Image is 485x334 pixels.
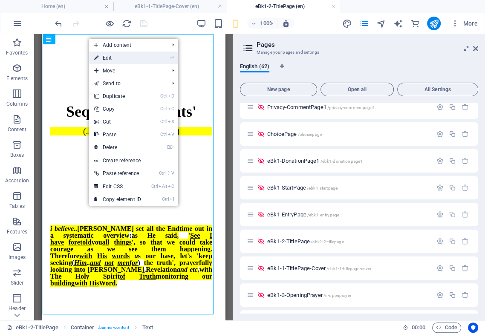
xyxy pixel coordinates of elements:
span: /ebk1-startpage [307,186,338,190]
a: Ctrl⇧VPaste reference [89,167,146,180]
div: ChoicePage/choicepage [265,131,432,137]
div: Language Tabs [240,63,478,79]
button: text_generator [393,18,403,29]
h4: eBk1-2-TitlePage (en) [227,2,340,11]
button: All Settings [397,83,478,96]
i: Pages (Ctrl+Alt+S) [359,19,369,29]
div: Duplicate [449,265,456,272]
div: Privacy-CommentPage1/privacy-commentpage1 [265,104,432,110]
button: More [447,17,481,30]
h6: Session time [403,322,425,333]
span: New page [244,87,313,92]
a: Click to cancel selection. Double-click to open Pages [7,322,58,333]
i: Ctrl [162,196,169,202]
div: eBk1-EntryPage/ebk1-entrypage [265,212,432,217]
nav: breadcrumb [71,322,153,333]
span: /ebk1-2-titlepage [311,239,344,244]
span: : [418,324,419,331]
a: CtrlAltCEdit CSS [89,180,146,193]
div: eBk1-2-TitlePage/ebk1-2-titlepage [265,239,432,244]
p: Images [9,254,26,261]
div: Remove [462,130,469,138]
div: Duplicate [449,291,456,299]
i: Reload page [122,19,132,29]
span: More [451,19,478,28]
span: Move [89,64,165,77]
div: eBk1-StartPage/ebk1-startpage [265,185,432,190]
p: Elements [6,75,28,82]
a: Send to [89,77,165,90]
div: Duplicate [449,130,456,138]
p: Features [7,228,27,235]
a: CtrlXCut [89,115,146,128]
p: Slider [11,279,24,286]
div: Remove [462,211,469,218]
span: Click to open page [267,131,322,137]
i: I [170,196,174,202]
button: Usercentrics [468,322,478,333]
div: eBk1-1-TitlePage-Cover/ebk1-1-titlepage-cover [265,265,432,271]
i: X [168,119,174,124]
a: CtrlDDuplicate [89,90,146,103]
span: Code [436,322,457,333]
span: 00 00 [412,322,425,333]
div: Duplicate [449,211,456,218]
i: Publish [429,19,439,29]
div: Settings [436,291,444,299]
span: Click to open page [267,292,351,298]
div: eBk1-3-OpeningPrayer/rr-openprayer [265,292,432,298]
div: Remove [462,238,469,245]
i: ⇧ [167,170,170,176]
span: Click to open page [267,265,371,271]
span: /ebk1-1-titlepage-cover [326,266,371,271]
span: Open all [324,87,390,92]
span: /ebk1-donationpage1 [320,159,363,164]
i: ⏎ [170,55,174,60]
i: AI Writer [393,19,403,29]
div: Settings [436,238,444,245]
p: Favorites [6,49,28,56]
div: Settings [436,104,444,111]
button: pages [359,18,369,29]
span: /choicepage [297,132,322,137]
i: Ctrl [151,184,158,189]
span: /privacy-commentpage1 [327,105,375,110]
h4: eBk1-1-TitlePage-Cover (en) [113,2,227,11]
div: Duplicate [449,184,456,191]
i: V [168,132,174,137]
button: navigator [376,18,386,29]
p: Boxes [10,152,24,158]
span: Click to open page [267,104,375,110]
a: ⏎Edit [89,52,146,64]
button: New page [240,83,317,96]
i: Ctrl [160,119,167,124]
p: Columns [6,101,28,107]
i: Ctrl [160,106,167,112]
i: Navigator [376,19,386,29]
button: Open all [320,83,394,96]
i: V [171,170,174,176]
button: design [342,18,352,29]
i: Ctrl [160,132,167,137]
i: Ctrl [160,93,167,99]
span: Click to select. Double-click to edit [142,322,153,333]
span: English (62) [240,61,269,73]
h3: Manage your pages and settings [257,49,461,56]
a: CtrlICopy element ID [89,193,146,206]
div: Settings [436,211,444,218]
span: Click to select. Double-click to edit [71,322,95,333]
button: 100% [247,18,277,29]
p: Accordion [5,177,29,184]
span: /rr-openprayer [323,293,351,298]
span: All Settings [401,87,474,92]
i: Commerce [410,19,420,29]
p: Content [8,126,26,133]
h2: Pages [257,41,478,49]
span: Click to open page [267,238,344,245]
div: Settings [436,130,444,138]
span: Click to open page [267,184,338,191]
i: On resize automatically adjust zoom level to fit chosen device. [282,20,290,27]
div: Settings [436,184,444,191]
p: Header [9,305,26,312]
i: Undo: Change text (Ctrl+Z) [54,19,64,29]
